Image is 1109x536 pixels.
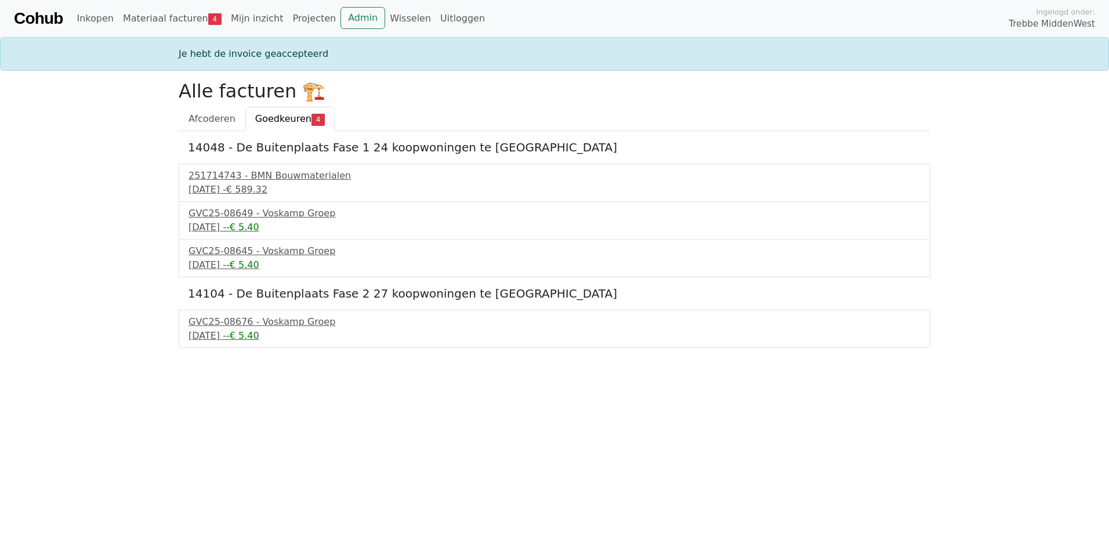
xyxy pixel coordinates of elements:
span: Trebbe MiddenWest [1009,17,1095,31]
span: -€ 5.40 [226,222,259,233]
div: Je hebt de invoice geaccepteerd [172,47,937,61]
a: Wisselen [385,7,436,30]
span: Goedkeuren [255,113,311,124]
a: Cohub [14,5,63,32]
a: Projecten [288,7,340,30]
a: Materiaal facturen4 [118,7,226,30]
div: [DATE] - [189,183,920,197]
a: Afcoderen [179,107,245,131]
a: GVC25-08649 - Voskamp Groep[DATE] --€ 5.40 [189,207,920,234]
span: Afcoderen [189,113,235,124]
div: [DATE] - [189,220,920,234]
span: -€ 5.40 [226,259,259,270]
span: € 589.32 [226,184,267,195]
a: Admin [340,7,385,29]
div: GVC25-08645 - Voskamp Groep [189,244,920,258]
span: -€ 5.40 [226,330,259,341]
span: 4 [208,13,222,25]
a: Mijn inzicht [226,7,288,30]
h2: Alle facturen 🏗️ [179,80,930,102]
a: GVC25-08645 - Voskamp Groep[DATE] --€ 5.40 [189,244,920,272]
a: Uitloggen [436,7,490,30]
a: Inkopen [72,7,118,30]
a: Goedkeuren4 [245,107,335,131]
div: [DATE] - [189,329,920,343]
div: GVC25-08676 - Voskamp Groep [189,315,920,329]
div: GVC25-08649 - Voskamp Groep [189,207,920,220]
div: [DATE] - [189,258,920,272]
a: 251714743 - BMN Bouwmaterialen[DATE] -€ 589.32 [189,169,920,197]
h5: 14048 - De Buitenplaats Fase 1 24 koopwoningen te [GEOGRAPHIC_DATA] [188,140,921,154]
div: 251714743 - BMN Bouwmaterialen [189,169,920,183]
span: Ingelogd onder: [1036,6,1095,17]
a: GVC25-08676 - Voskamp Groep[DATE] --€ 5.40 [189,315,920,343]
span: 4 [311,114,325,125]
h5: 14104 - De Buitenplaats Fase 2 27 koopwoningen te [GEOGRAPHIC_DATA] [188,287,921,300]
